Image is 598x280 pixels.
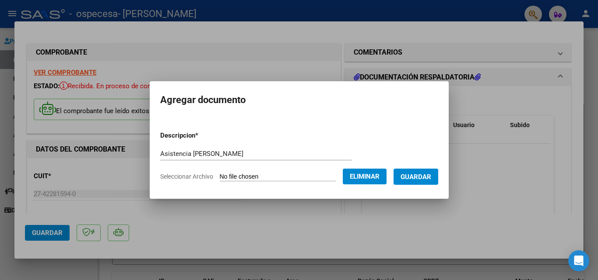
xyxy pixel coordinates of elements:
span: Guardar [401,173,431,181]
div: Open Intercom Messenger [568,250,589,271]
p: Descripcion [160,131,244,141]
span: Seleccionar Archivo [160,173,213,180]
button: Guardar [394,169,438,185]
span: Eliminar [350,173,380,180]
button: Eliminar [343,169,387,184]
h2: Agregar documento [160,92,438,108]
